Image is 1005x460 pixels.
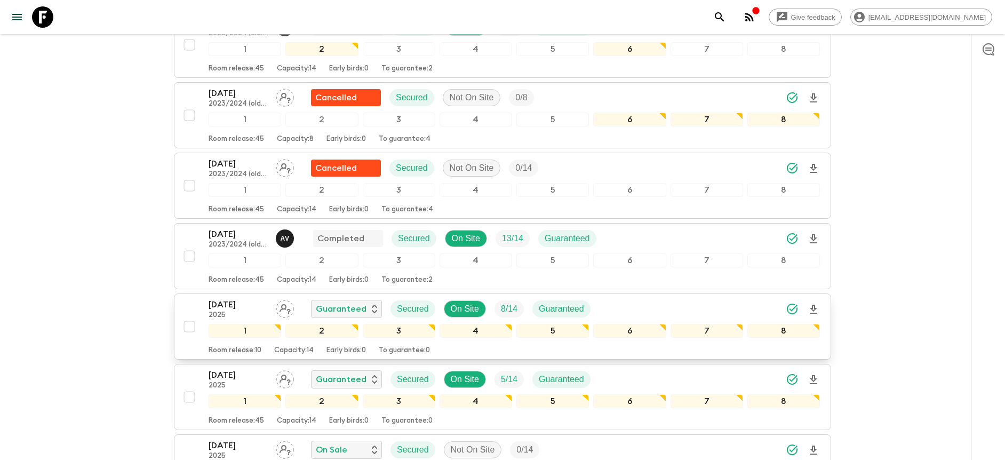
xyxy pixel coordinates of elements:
div: 7 [671,394,743,408]
p: To guarantee: 0 [379,346,430,355]
p: 0 / 14 [515,162,532,175]
div: 7 [671,113,743,126]
span: Assign pack leader [276,303,294,312]
p: To guarantee: 2 [381,276,433,284]
p: Capacity: 14 [274,346,314,355]
svg: Synced Successfully [786,303,799,315]
div: [EMAIL_ADDRESS][DOMAIN_NAME] [850,9,992,26]
p: On Site [451,303,479,315]
p: 2025 [209,311,267,320]
div: 1 [209,183,281,197]
svg: Download Onboarding [807,233,820,245]
p: Capacity: 8 [277,135,314,144]
p: Secured [396,91,428,104]
p: Early birds: 0 [329,417,369,425]
div: 4 [440,183,512,197]
p: Cancelled [315,162,357,175]
div: Trip Fill [494,371,524,388]
p: Guaranteed [539,303,584,315]
a: Give feedback [769,9,842,26]
button: [DATE]2025Assign pack leaderGuaranteedSecuredOn SiteTrip FillGuaranteed12345678Room release:10Cap... [174,294,831,360]
p: Secured [397,303,429,315]
div: 5 [516,324,589,338]
p: Guaranteed [316,373,366,386]
div: 3 [363,42,435,56]
div: 1 [209,253,281,267]
p: Secured [398,232,430,245]
div: 5 [516,394,589,408]
div: Secured [390,441,435,458]
div: 3 [363,253,435,267]
div: 7 [671,42,743,56]
svg: Download Onboarding [807,162,820,175]
p: 2023/2024 (old v2) [209,241,267,249]
p: [DATE] [209,228,267,241]
div: 3 [363,113,435,126]
div: Secured [392,230,436,247]
p: [DATE] [209,87,267,100]
div: Trip Fill [496,230,530,247]
div: 8 [747,183,820,197]
div: 8 [747,113,820,126]
p: On Site [452,232,480,245]
p: 2023/2024 (old v2) [209,170,267,179]
p: Early birds: 0 [329,205,369,214]
p: Secured [396,162,428,175]
div: Trip Fill [494,300,524,318]
button: [DATE]2023/2024 (old v2)Assign pack leaderFlash Pack cancellationSecuredNot On SiteTrip Fill12345... [174,153,831,219]
div: 7 [671,253,743,267]
p: Early birds: 0 [326,346,366,355]
p: [DATE] [209,369,267,382]
svg: Synced Successfully [786,91,799,104]
div: Trip Fill [510,441,539,458]
p: 0 / 8 [515,91,527,104]
div: 3 [363,324,435,338]
div: 2 [285,324,358,338]
p: Not On Site [451,443,495,456]
p: Early birds: 0 [329,65,369,73]
div: 2 [285,253,358,267]
div: 5 [516,42,589,56]
p: Cancelled [315,91,357,104]
div: 8 [747,324,820,338]
p: Early birds: 0 [329,276,369,284]
div: 4 [440,113,512,126]
p: Guaranteed [545,232,590,245]
div: Not On Site [444,441,502,458]
button: [DATE]2025Assign pack leaderGuaranteedSecuredOn SiteTrip FillGuaranteed12345678Room release:45Cap... [174,364,831,430]
span: Arley Varona [276,233,296,241]
button: [DATE]2023/2024 (old v2)Assign pack leaderFlash Pack cancellationSecuredNot On SiteTrip Fill12345... [174,82,831,148]
p: 0 / 14 [516,443,533,456]
div: 6 [593,394,666,408]
p: Room release: 10 [209,346,261,355]
div: 1 [209,42,281,56]
div: 1 [209,113,281,126]
div: 2 [285,42,358,56]
div: 2 [285,113,358,126]
p: 2023/2024 (old v2) [209,100,267,108]
p: 5 / 14 [501,373,517,386]
div: 2 [285,183,358,197]
div: 3 [363,394,435,408]
div: 5 [516,253,589,267]
button: search adventures [709,6,730,28]
p: Not On Site [450,91,494,104]
div: 1 [209,324,281,338]
div: 8 [747,394,820,408]
span: Assign pack leader [276,444,294,453]
button: [DATE]2023/2024 (old v2)Arley VaronaCompletedSecuredOn SiteTrip FillGuaranteed12345678Room releas... [174,223,831,289]
svg: Download Onboarding [807,444,820,457]
p: Capacity: 14 [277,205,316,214]
div: 4 [440,42,512,56]
svg: Synced Successfully [786,232,799,245]
div: 3 [363,183,435,197]
p: 8 / 14 [501,303,517,315]
p: Capacity: 14 [277,65,316,73]
p: Guaranteed [539,373,584,386]
div: 6 [593,42,666,56]
p: Completed [317,232,364,245]
div: Not On Site [443,160,501,177]
p: Room release: 45 [209,65,264,73]
p: Not On Site [450,162,494,175]
p: To guarantee: 0 [381,417,433,425]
